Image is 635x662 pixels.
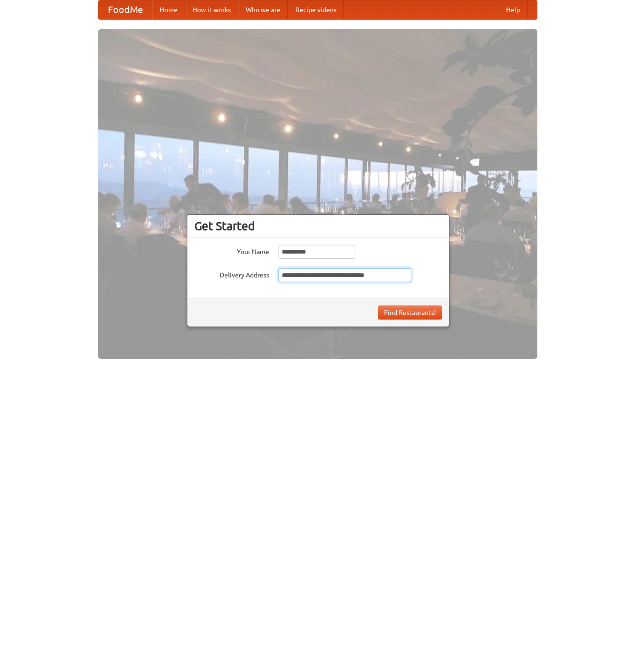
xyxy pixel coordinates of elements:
a: Home [152,0,185,19]
h3: Get Started [194,219,442,233]
label: Delivery Address [194,268,269,280]
a: Who we are [238,0,288,19]
label: Your Name [194,245,269,256]
a: How it works [185,0,238,19]
a: Recipe videos [288,0,344,19]
a: FoodMe [99,0,152,19]
a: Help [499,0,528,19]
button: Find Restaurants! [378,306,442,320]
